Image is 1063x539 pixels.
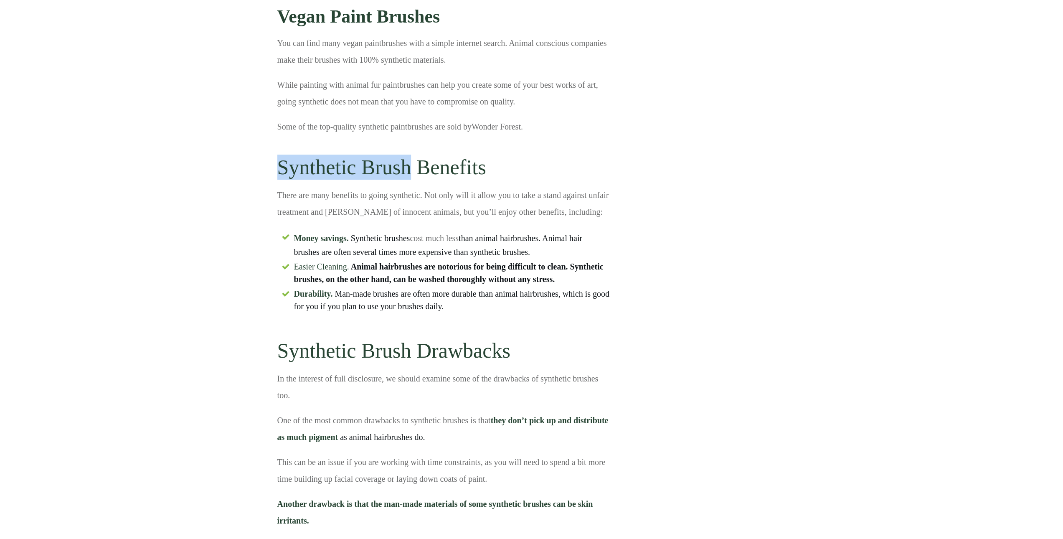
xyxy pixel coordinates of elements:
h2: Synthetic Brush Drawbacks [277,325,610,369]
p: This can be an issue if you are working with time constraints, as you will need to spend a bit mo... [277,454,610,496]
span: Money savings. [294,234,349,243]
span: Man-made brushes are often more durable than animal hairbrushes, which is good for you if you pla... [294,287,610,313]
span: Synthetic brushes than animal hairbrushes. Animal hair brushes are often several times more expen... [294,231,610,258]
strong: Vegan Paint Brushes [277,6,440,27]
p: There are many benefits to going synthetic. Not only will it allow you to take a stand against un... [277,187,610,226]
a: cost much less [410,234,459,243]
span: as animal hairbrushes do. [340,432,425,442]
span: Easier Cleaning. [294,262,349,271]
p: In the interest of full disclosure, we should examine some of the drawbacks of synthetic brushes ... [277,370,610,412]
p: You can find many vegan paintbrushes with a simple internet search. Animal conscious companies ma... [277,35,610,76]
strong: Animal hairbrushes are notorious for being difficult to clean. Synthetic brushes, on the other ha... [294,262,604,284]
p: Some of the top-quality synthetic paintbrushes are sold by . [277,118,610,141]
p: While painting with animal fur paintbrushes can help you create some of your best works of art, g... [277,76,610,118]
span: Another drawback is that the man-made materials of some synthetic brushes can be skin irritants. [277,499,593,525]
span: Durability. [294,289,333,298]
a: Wonder Forest [472,122,521,131]
h2: Synthetic Brush Benefits [277,142,610,186]
p: One of the most common drawbacks to synthetic brushes is that [277,412,610,454]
